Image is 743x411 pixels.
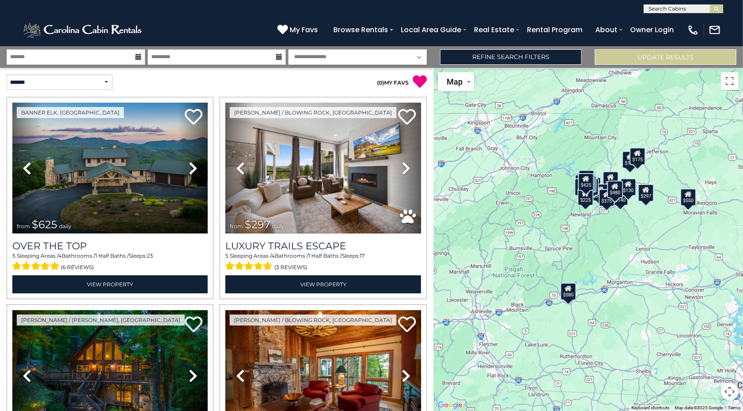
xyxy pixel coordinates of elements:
[360,252,365,259] span: 17
[721,72,739,90] button: Toggle fullscreen view
[225,275,421,293] a: View Property
[12,275,208,293] a: View Property
[447,77,463,86] span: Map
[436,400,465,411] img: Google
[277,24,320,36] a: My Favs
[622,151,638,169] div: $175
[377,79,409,86] a: (0)MY FAVS
[728,405,740,410] a: Terms (opens in new tab)
[245,218,270,231] span: $297
[12,103,208,233] img: thumbnail_167153549.jpeg
[675,405,723,410] span: Map data ©2025 Google
[438,72,474,91] button: Change map style
[225,240,421,252] a: Luxury Trails Escape
[32,218,57,231] span: $625
[578,173,594,190] div: $425
[599,189,615,206] div: $375
[58,252,62,259] span: 4
[470,22,519,37] a: Real Estate
[578,188,594,206] div: $225
[271,252,275,259] span: 4
[225,103,421,233] img: thumbnail_168695581.jpeg
[591,22,622,37] a: About
[185,315,202,334] a: Add to favorites
[721,383,739,400] button: Map camera controls
[630,147,646,165] div: $175
[12,252,208,273] div: Sleeping Areas / Bathrooms / Sleeps:
[398,315,416,334] a: Add to favorites
[12,240,208,252] a: Over The Top
[230,107,396,118] a: [PERSON_NAME] / Blowing Rock, [GEOGRAPHIC_DATA]
[581,174,597,192] div: $165
[379,79,382,86] span: 0
[593,183,609,201] div: $230
[398,108,416,127] a: Add to favorites
[377,79,384,86] span: ( )
[185,108,202,127] a: Add to favorites
[290,24,318,35] span: My Favs
[59,223,71,230] span: daily
[631,405,669,411] button: Keyboard shortcuts
[687,24,699,36] img: phone-regular-white.png
[22,21,144,39] img: White-1-2.png
[680,188,696,206] div: $550
[626,22,678,37] a: Owner Login
[595,49,736,65] button: Update Results
[61,262,94,273] span: (6 reviews)
[17,107,124,118] a: Banner Elk, [GEOGRAPHIC_DATA]
[575,178,590,196] div: $230
[440,49,582,65] a: Refine Search Filters
[436,400,465,411] a: Open this area in Google Maps (opens a new window)
[523,22,587,37] a: Rental Program
[17,223,30,230] span: from
[12,252,15,259] span: 5
[274,262,307,273] span: (3 reviews)
[95,252,129,259] span: 1 Half Baths /
[612,188,628,205] div: $140
[620,178,636,196] div: $130
[225,252,228,259] span: 5
[579,174,595,192] div: $535
[308,252,342,259] span: 1 Half Baths /
[329,22,392,37] a: Browse Rentals
[225,252,421,273] div: Sleeping Areas / Bathrooms / Sleeps:
[230,315,396,326] a: [PERSON_NAME] / Blowing Rock, [GEOGRAPHIC_DATA]
[147,252,153,259] span: 23
[396,22,466,37] a: Local Area Guide
[638,184,654,202] div: $297
[607,180,623,198] div: $480
[230,223,243,230] span: from
[560,282,576,300] div: $580
[272,223,284,230] span: daily
[603,171,619,189] div: $349
[17,315,185,326] a: [PERSON_NAME] / [PERSON_NAME], [GEOGRAPHIC_DATA]
[709,24,721,36] img: mail-regular-white.png
[579,170,594,187] div: $125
